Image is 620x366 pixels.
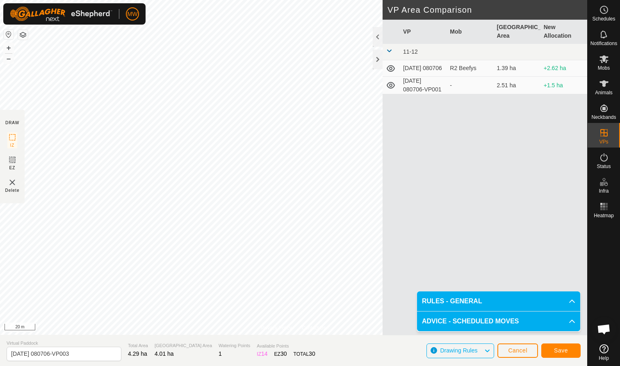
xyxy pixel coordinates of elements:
button: Save [541,343,581,358]
button: Map Layers [18,30,28,40]
th: VP [400,20,447,44]
button: Cancel [497,343,538,358]
span: Total Area [128,342,148,349]
a: Contact Us [302,324,326,332]
span: Status [597,164,611,169]
td: [DATE] 080706-VP001 [400,77,447,94]
span: Drawing Rules [440,347,477,354]
span: 11-12 [403,48,418,55]
a: Help [588,341,620,364]
td: 1.39 ha [494,60,540,77]
span: Watering Points [219,342,250,349]
span: EZ [9,165,16,171]
div: EZ [274,350,287,358]
span: Heatmap [594,213,614,218]
span: ADVICE - SCHEDULED MOVES [422,316,519,326]
span: Delete [5,187,20,193]
span: Neckbands [591,115,616,120]
span: Schedules [592,16,615,21]
th: [GEOGRAPHIC_DATA] Area [494,20,540,44]
span: Help [599,356,609,361]
img: Gallagher Logo [10,7,112,21]
p-accordion-header: ADVICE - SCHEDULED MOVES [417,311,580,331]
img: VP [7,177,17,187]
span: VPs [599,139,608,144]
th: Mob [447,20,493,44]
button: + [4,43,14,53]
span: Animals [595,90,613,95]
div: IZ [257,350,267,358]
span: 30 [309,350,315,357]
th: New Allocation [540,20,587,44]
span: Cancel [508,347,527,354]
td: [DATE] 080706 [400,60,447,77]
a: Privacy Policy [261,324,292,332]
span: MW [128,10,138,18]
h2: VP Area Comparison [387,5,587,15]
span: IZ [10,142,15,148]
span: Save [554,347,568,354]
span: [GEOGRAPHIC_DATA] Area [155,342,212,349]
span: RULES - GENERAL [422,296,482,306]
span: Notifications [590,41,617,46]
td: +1.5 ha [540,77,587,94]
span: 4.29 ha [128,350,147,357]
div: TOTAL [294,350,315,358]
span: Available Points [257,343,315,350]
span: Infra [599,189,609,193]
td: +2.62 ha [540,60,587,77]
p-accordion-header: RULES - GENERAL [417,291,580,311]
div: - [450,81,490,90]
td: 2.51 ha [494,77,540,94]
button: Reset Map [4,30,14,39]
span: 14 [261,350,268,357]
span: 4.01 ha [155,350,174,357]
span: 30 [280,350,287,357]
div: R2 Beefys [450,64,490,73]
span: Virtual Paddock [7,340,121,347]
div: Open chat [592,317,616,341]
span: Mobs [598,66,610,70]
span: 1 [219,350,222,357]
div: DRAW [5,120,19,126]
button: – [4,54,14,64]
